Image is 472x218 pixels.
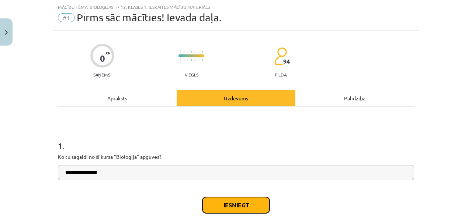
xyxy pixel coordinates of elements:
[184,51,184,53] img: icon-short-line-57e1e144782c952c97e751825c79c345078a6d821885a25fce030b3d8c18986b.svg
[283,58,290,65] span: 94
[275,72,287,77] p: pilda
[191,51,192,53] img: icon-short-line-57e1e144782c952c97e751825c79c345078a6d821885a25fce030b3d8c18986b.svg
[177,90,295,106] div: Uzdevums
[77,11,222,24] span: Pirms sāc mācīties! Ievada daļa.
[105,51,110,55] span: XP
[187,51,188,53] img: icon-short-line-57e1e144782c952c97e751825c79c345078a6d821885a25fce030b3d8c18986b.svg
[185,72,198,77] p: Viegls
[100,53,105,64] div: 0
[202,197,270,213] button: Iesniegt
[198,59,199,61] img: icon-short-line-57e1e144782c952c97e751825c79c345078a6d821885a25fce030b3d8c18986b.svg
[58,13,75,22] span: #1
[295,90,414,106] div: Palīdzība
[184,59,184,61] img: icon-short-line-57e1e144782c952c97e751825c79c345078a6d821885a25fce030b3d8c18986b.svg
[5,30,8,35] img: icon-close-lesson-0947bae3869378f0d4975bcd49f059093ad1ed9edebbc8119c70593378902aed.svg
[187,59,188,61] img: icon-short-line-57e1e144782c952c97e751825c79c345078a6d821885a25fce030b3d8c18986b.svg
[202,59,203,61] img: icon-short-line-57e1e144782c952c97e751825c79c345078a6d821885a25fce030b3d8c18986b.svg
[274,47,287,65] img: students-c634bb4e5e11cddfef0936a35e636f08e4e9abd3cc4e673bd6f9a4125e45ecb1.svg
[58,153,414,161] p: Ko tu sagaidi no šī kursa "Bioloģija" apguves?
[198,51,199,53] img: icon-short-line-57e1e144782c952c97e751825c79c345078a6d821885a25fce030b3d8c18986b.svg
[58,90,177,106] div: Apraksts
[202,51,203,53] img: icon-short-line-57e1e144782c952c97e751825c79c345078a6d821885a25fce030b3d8c18986b.svg
[90,72,114,77] p: Saņemsi
[58,128,414,151] h1: 1 .
[58,4,414,10] div: Mācību tēma: Bioloģijas ii - 12. klases 1. ieskaites mācību materiāls
[180,49,181,63] img: icon-long-line-d9ea69661e0d244f92f715978eff75569469978d946b2353a9bb055b3ed8787d.svg
[191,59,192,61] img: icon-short-line-57e1e144782c952c97e751825c79c345078a6d821885a25fce030b3d8c18986b.svg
